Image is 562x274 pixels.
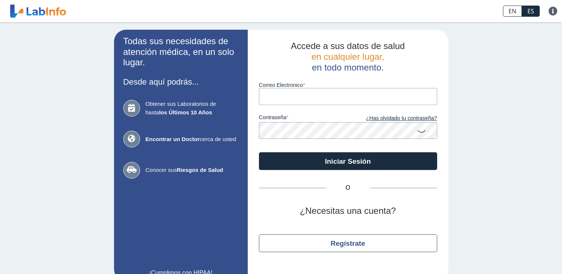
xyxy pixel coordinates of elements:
a: ¿Has olvidado tu contraseña? [348,114,437,123]
h2: ¿Necesitas una cuenta? [259,206,437,216]
span: Accede a sus datos de salud [291,41,405,51]
a: ES [522,6,540,17]
button: Regístrate [259,234,437,252]
h3: Desde aquí podrás... [123,77,238,87]
span: en cualquier lugar, [311,52,384,62]
button: Iniciar Sesión [259,152,437,170]
b: los Últimos 10 Años [159,109,212,115]
span: Obtener sus Laboratorios de hasta [146,100,238,117]
h2: Todas sus necesidades de atención médica, en un solo lugar. [123,36,238,68]
span: O [326,183,370,192]
label: contraseña [259,114,348,123]
a: EN [503,6,522,17]
label: Correo Electronico [259,82,437,88]
b: Riesgos de Salud [177,167,223,173]
b: Encontrar un Doctor [146,136,200,142]
span: Conocer sus [146,166,238,174]
span: cerca de usted [146,135,238,144]
span: en todo momento. [312,62,384,72]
